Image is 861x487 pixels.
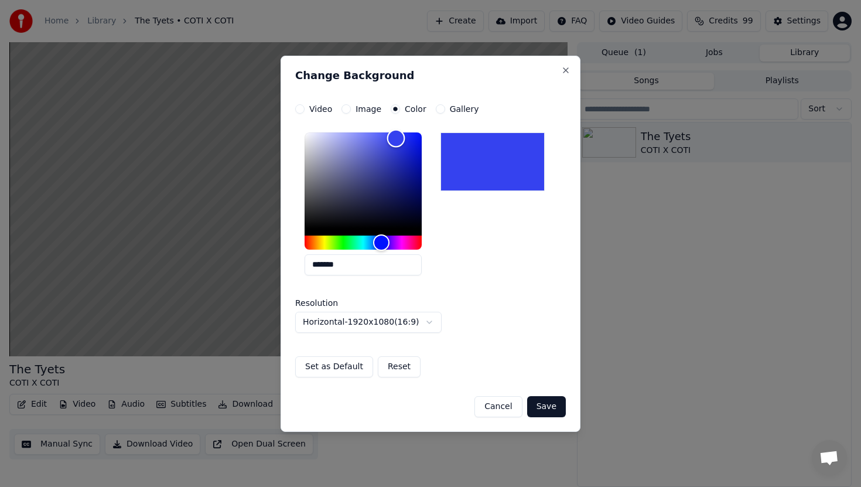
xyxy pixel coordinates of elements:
label: Gallery [450,105,479,113]
button: Cancel [474,396,522,417]
div: Color [305,132,422,229]
div: Hue [305,236,422,250]
button: Set as Default [295,356,373,377]
label: Resolution [295,299,412,307]
button: Save [527,396,566,417]
label: Image [356,105,381,113]
label: Video [309,105,332,113]
label: Color [405,105,426,113]
h2: Change Background [295,70,566,81]
button: Reset [378,356,421,377]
